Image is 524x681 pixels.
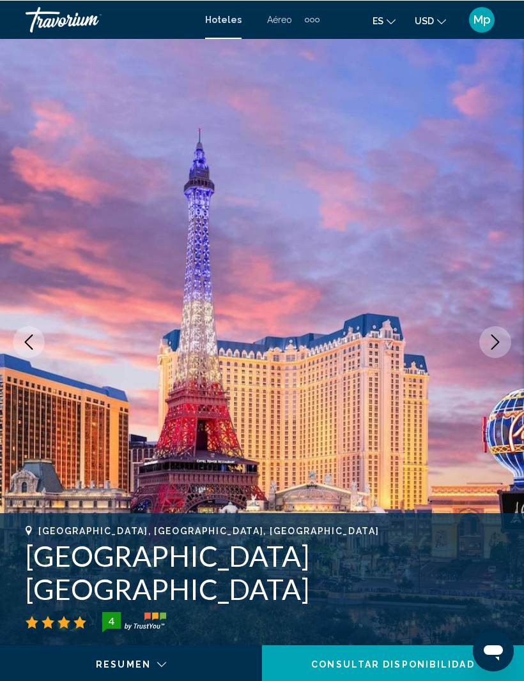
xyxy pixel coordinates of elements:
[205,14,242,24] a: Hoteles
[474,13,491,26] span: Mp
[373,11,396,29] button: Change language
[26,539,498,605] h1: [GEOGRAPHIC_DATA] [GEOGRAPHIC_DATA]
[415,11,446,29] button: Change currency
[465,6,498,33] button: User Menu
[305,9,320,29] button: Extra navigation items
[267,14,292,24] a: Aéreo
[26,6,192,32] a: Travorium
[102,611,166,632] img: trustyou-badge-hor.svg
[479,326,511,357] button: Next image
[473,630,514,671] iframe: Botón para iniciar la ventana de mensajería
[98,613,124,628] div: 4
[373,15,383,26] span: es
[38,525,379,535] span: [GEOGRAPHIC_DATA], [GEOGRAPHIC_DATA], [GEOGRAPHIC_DATA]
[311,659,474,670] span: Consultar disponibilidad
[415,15,434,26] span: USD
[13,326,45,357] button: Previous image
